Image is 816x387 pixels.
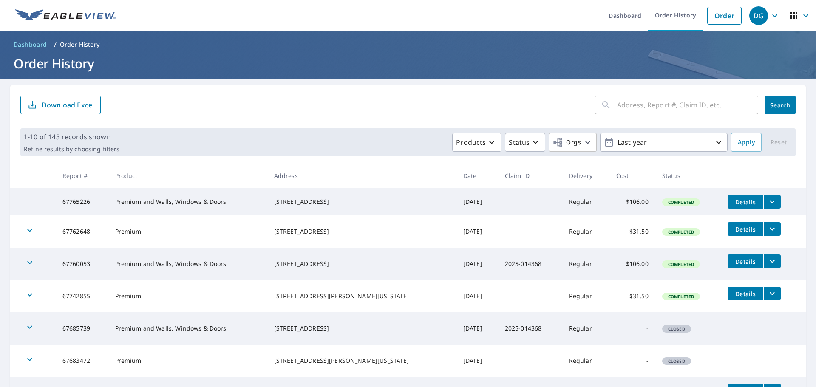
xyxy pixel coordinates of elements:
p: 1-10 of 143 records shown [24,132,119,142]
span: Completed [663,229,699,235]
button: filesDropdownBtn-67765226 [763,195,781,209]
a: Dashboard [10,38,51,51]
button: filesDropdownBtn-67760053 [763,254,781,268]
td: Premium and Walls, Windows & Doors [108,312,267,345]
th: Report # [56,163,108,188]
th: Address [267,163,456,188]
button: Apply [731,133,762,152]
td: $31.50 [609,280,655,312]
div: [STREET_ADDRESS] [274,260,450,268]
span: Search [772,101,789,109]
span: Details [733,290,758,298]
td: $106.00 [609,188,655,215]
h1: Order History [10,55,806,72]
button: Orgs [549,133,597,152]
td: Regular [562,188,609,215]
td: [DATE] [456,215,498,248]
td: Regular [562,280,609,312]
button: detailsBtn-67760053 [728,254,763,268]
span: Orgs [552,137,581,148]
button: detailsBtn-67742855 [728,287,763,300]
td: $106.00 [609,248,655,280]
span: Completed [663,199,699,205]
td: Regular [562,345,609,377]
td: 67765226 [56,188,108,215]
p: Order History [60,40,100,49]
td: Premium and Walls, Windows & Doors [108,188,267,215]
div: [STREET_ADDRESS] [274,324,450,333]
td: 2025-014368 [498,248,562,280]
span: Details [733,225,758,233]
input: Address, Report #, Claim ID, etc. [617,93,758,117]
th: Status [655,163,721,188]
td: 67683472 [56,345,108,377]
span: Completed [663,261,699,267]
div: [STREET_ADDRESS] [274,227,450,236]
p: Products [456,137,486,147]
td: $31.50 [609,215,655,248]
div: [STREET_ADDRESS] [274,198,450,206]
td: Premium and Walls, Windows & Doors [108,248,267,280]
div: [STREET_ADDRESS][PERSON_NAME][US_STATE] [274,356,450,365]
div: DG [749,6,768,25]
button: filesDropdownBtn-67742855 [763,287,781,300]
td: - [609,312,655,345]
p: Status [509,137,530,147]
button: Products [452,133,501,152]
p: Last year [614,135,714,150]
th: Delivery [562,163,609,188]
span: Apply [738,137,755,148]
td: Premium [108,280,267,312]
td: 2025-014368 [498,312,562,345]
button: Download Excel [20,96,101,114]
td: Premium [108,345,267,377]
span: Details [733,257,758,266]
span: Details [733,198,758,206]
td: [DATE] [456,188,498,215]
a: Order [707,7,742,25]
td: Regular [562,215,609,248]
nav: breadcrumb [10,38,806,51]
th: Claim ID [498,163,562,188]
div: [STREET_ADDRESS][PERSON_NAME][US_STATE] [274,292,450,300]
span: Completed [663,294,699,299]
button: Status [505,133,545,152]
td: [DATE] [456,280,498,312]
span: Dashboard [14,40,47,49]
li: / [54,40,57,50]
th: Cost [609,163,655,188]
td: [DATE] [456,312,498,345]
button: Search [765,96,796,114]
th: Product [108,163,267,188]
td: - [609,345,655,377]
td: 67742855 [56,280,108,312]
th: Date [456,163,498,188]
button: Last year [600,133,728,152]
button: filesDropdownBtn-67762648 [763,222,781,236]
td: 67760053 [56,248,108,280]
span: Closed [663,358,690,364]
td: 67762648 [56,215,108,248]
button: detailsBtn-67762648 [728,222,763,236]
td: Regular [562,248,609,280]
td: [DATE] [456,248,498,280]
img: EV Logo [15,9,116,22]
p: Download Excel [42,100,94,110]
td: Premium [108,215,267,248]
span: Closed [663,326,690,332]
td: [DATE] [456,345,498,377]
td: Regular [562,312,609,345]
td: 67685739 [56,312,108,345]
button: detailsBtn-67765226 [728,195,763,209]
p: Refine results by choosing filters [24,145,119,153]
